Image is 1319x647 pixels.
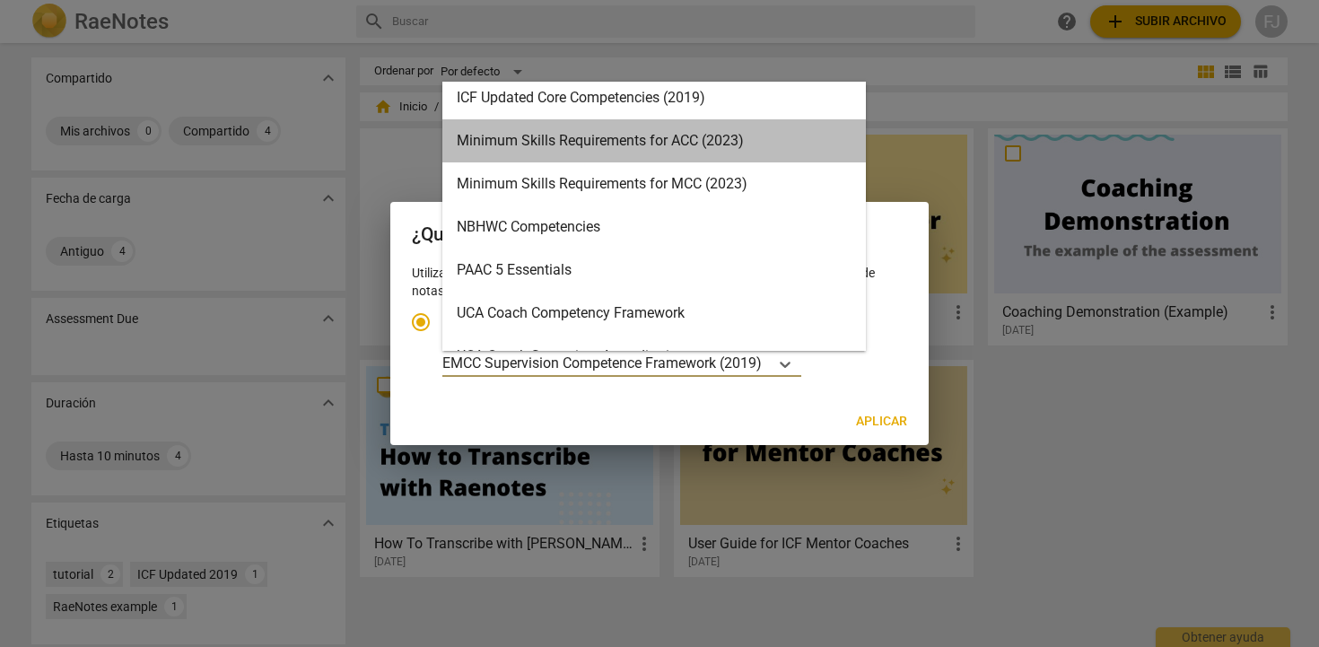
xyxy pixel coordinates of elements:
span: Aplicar [856,413,907,431]
div: Tipo de cuenta [412,301,907,377]
div: UCA Coach Supervisor Accreditation [442,335,866,378]
button: Aplicar [842,406,922,438]
input: Ideal for transcribing and assessing coaching sessionsEMCC Supervision Competence Framework (2019) [764,355,767,372]
p: Utilizaremos esta información para recomendar el diseño de App y las categorías de notas. [412,264,907,301]
div: UCA Coach Competency Framework [442,292,866,335]
div: PAAC 5 Essentials [442,249,866,292]
div: ICF Updated Core Competencies (2019) [442,76,866,119]
h2: ¿Qué quieres hacer? [412,223,907,246]
div: NBHWC Competencies [442,205,866,249]
p: EMCC Supervision Competence Framework (2019) [442,353,762,373]
div: Minimum Skills Requirements for ACC (2023) [442,119,866,162]
div: Minimum Skills Requirements for MCC (2023) [442,162,866,205]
